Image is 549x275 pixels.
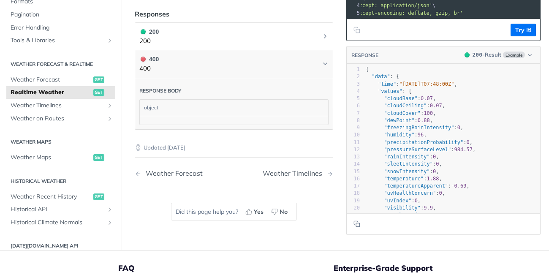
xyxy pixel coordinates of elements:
[135,161,333,186] nav: Pagination Controls
[439,191,442,196] span: 0
[366,169,439,174] span: : ,
[366,205,436,211] span: : ,
[503,52,525,58] span: Example
[347,212,360,219] div: 21
[454,147,473,152] span: 984.57
[141,57,146,62] span: 400
[460,51,536,59] button: 200200-ResultExample
[351,51,379,60] button: RESPONSE
[6,191,115,203] a: Weather Recent Historyget
[6,8,115,21] a: Pagination
[384,95,417,101] span: "cloudBase"
[384,198,411,204] span: "uvIndex"
[351,218,363,230] button: Copy to clipboard
[366,154,439,160] span: : ,
[366,183,470,189] span: : ,
[347,190,360,197] div: 18
[93,90,104,96] span: get
[347,2,361,9] div: 4
[347,204,360,212] div: 20
[347,74,360,81] div: 2
[384,147,451,152] span: "pressureSurfaceLevel"
[11,76,91,84] span: Weather Forecast
[436,161,439,167] span: 0
[140,100,326,116] div: object
[135,78,333,130] div: 400 400400
[6,99,115,112] a: Weather TimelinesShow subpages for Weather Timelines
[366,132,427,138] span: : ,
[378,81,396,87] span: "time"
[135,169,220,177] a: Previous Page: Weather Forecast
[11,101,104,110] span: Weather Timelines
[457,125,460,131] span: 0
[139,54,159,64] div: 400
[473,52,482,58] span: 200
[322,33,329,40] svg: Chevron
[242,205,268,218] button: Yes
[106,115,113,122] button: Show subpages for Weather on Routes
[421,95,433,101] span: 0.07
[347,175,360,182] div: 16
[347,139,360,146] div: 11
[366,176,442,182] span: : ,
[6,112,115,125] a: Weather on RoutesShow subpages for Weather on Routes
[384,103,427,109] span: "cloudCeiling"
[366,81,457,87] span: : ,
[6,74,115,86] a: Weather Forecastget
[384,176,424,182] span: "temperature"
[11,193,91,201] span: Weather Recent History
[6,35,115,47] a: Tools & LibrariesShow subpages for Tools & Libraries
[139,54,329,74] button: 400 400400
[465,52,470,57] span: 200
[400,81,454,87] span: "[DATE]T07:48:00Z"
[118,263,334,273] h5: FAQ
[347,132,360,139] div: 10
[6,87,115,99] a: Realtime Weatherget
[106,206,113,213] button: Show subpages for Historical API
[384,169,429,174] span: "snowIntensity"
[139,27,159,36] div: 200
[366,74,400,80] span: : {
[106,219,113,226] button: Show subpages for Historical Climate Normals
[6,203,115,216] a: Historical APIShow subpages for Historical API
[11,114,104,123] span: Weather on Routes
[310,3,435,8] span: \
[430,103,442,109] span: 0.07
[366,161,442,167] span: : ,
[384,191,436,196] span: "uvHealthConcern"
[418,132,424,138] span: 96
[511,24,536,36] button: Try It!
[11,153,91,162] span: Weather Maps
[433,154,436,160] span: 0
[135,9,169,19] div: Responses
[366,147,476,152] span: : ,
[366,191,445,196] span: : ,
[347,168,360,175] div: 15
[347,117,360,124] div: 8
[139,87,182,94] div: Response body
[366,198,421,204] span: : ,
[6,22,115,34] a: Error Handling
[135,144,333,152] p: Updated [DATE]
[11,37,104,45] span: Tools & Libraries
[6,177,115,185] h2: Historical Weather
[11,89,91,97] span: Realtime Weather
[263,169,326,177] div: Weather Timelines
[433,169,436,174] span: 0
[353,3,432,8] span: 'accept: application/json'
[454,183,467,189] span: 0.69
[366,66,369,72] span: {
[424,205,433,211] span: 9.9
[473,51,501,60] div: - Result
[366,125,463,131] span: : ,
[334,263,527,273] h5: Enterprise-Grade Support
[139,36,159,46] p: 200
[353,10,463,16] span: 'accept-encoding: deflate, gzip, br'
[384,161,433,167] span: "sleetIntensity"
[384,212,424,218] span: "weatherCode"
[347,124,360,131] div: 9
[11,218,104,227] span: Historical Climate Normals
[384,183,448,189] span: "temperatureApparent"
[11,11,113,19] span: Pagination
[347,9,361,17] div: 5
